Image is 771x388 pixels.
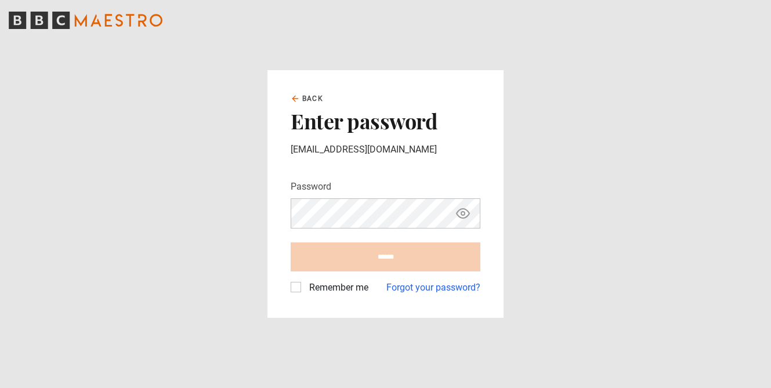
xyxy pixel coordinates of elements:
[291,143,480,157] p: [EMAIL_ADDRESS][DOMAIN_NAME]
[291,180,331,194] label: Password
[305,281,368,295] label: Remember me
[291,108,480,133] h2: Enter password
[302,93,323,104] span: Back
[9,12,162,29] svg: BBC Maestro
[453,204,473,224] button: Show password
[386,281,480,295] a: Forgot your password?
[291,93,323,104] a: Back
